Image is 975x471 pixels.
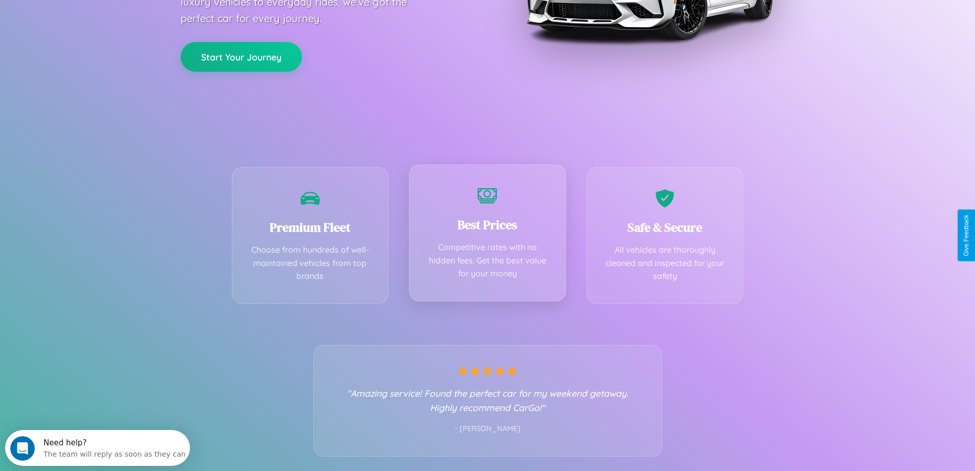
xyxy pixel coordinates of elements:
[334,422,641,436] p: - [PERSON_NAME]
[334,386,641,415] p: "Amazing service! Found the perfect car for my weekend getaway. Highly recommend CarGo!"
[248,219,373,236] h3: Premium Fleet
[5,430,190,466] iframe: Intercom live chat discovery launcher
[10,436,35,461] iframe: Intercom live chat
[248,243,373,283] p: Choose from hundreds of well-maintained vehicles from top brands
[181,42,302,72] button: Start Your Journey
[602,219,728,236] h3: Safe & Secure
[4,4,190,32] div: Open Intercom Messenger
[963,215,970,256] div: Give Feedback
[602,243,728,283] p: All vehicles are thoroughly cleaned and inspected for your safety
[425,241,550,280] p: Competitive rates with no hidden fees. Get the best value for your money
[425,216,550,233] h3: Best Prices
[38,9,181,17] div: Need help?
[38,17,181,28] div: The team will reply as soon as they can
